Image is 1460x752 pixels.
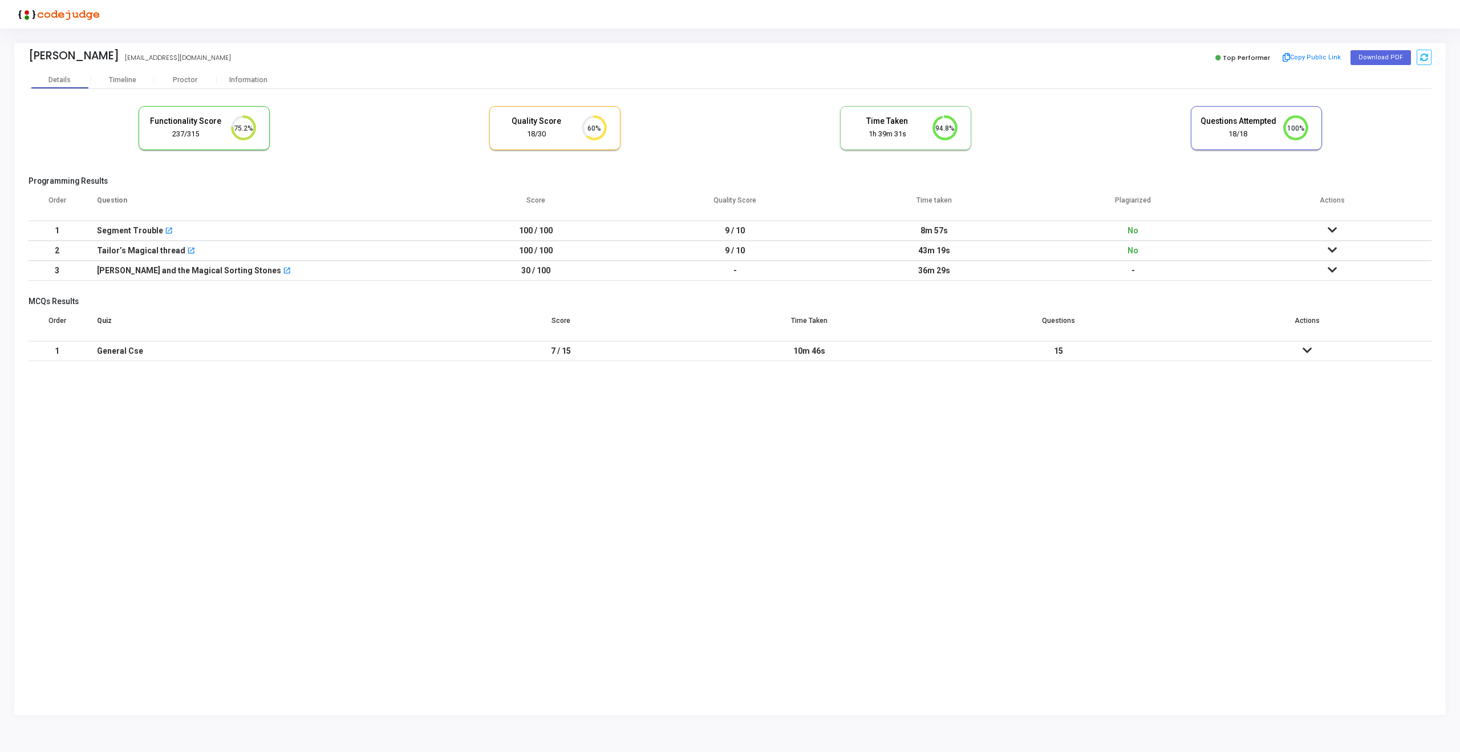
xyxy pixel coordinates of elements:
td: 36m 29s [834,261,1033,281]
div: 18/30 [498,129,575,140]
td: - [635,261,834,281]
span: No [1128,246,1138,255]
th: Plagiarized [1033,189,1232,221]
img: logo [14,3,100,26]
span: No [1128,226,1138,235]
h5: Questions Attempted [1200,116,1276,126]
th: Score [436,309,685,341]
h5: Functionality Score [148,116,224,126]
td: 1 [29,341,86,361]
div: [PERSON_NAME] and the Magical Sorting Stones [97,261,281,280]
td: 8m 57s [834,221,1033,241]
td: 2 [29,241,86,261]
mat-icon: open_in_new [187,248,195,256]
th: Time taken [834,189,1033,221]
div: 18/18 [1200,129,1276,140]
td: 7 / 15 [436,341,685,361]
div: Information [217,76,279,84]
td: 9 / 10 [635,241,834,261]
div: 1h 39m 31s [849,129,926,140]
th: Score [436,189,635,221]
th: Time Taken [685,309,934,341]
button: Download PDF [1350,50,1411,65]
mat-icon: open_in_new [165,228,173,236]
div: 10m 46s [696,342,922,361]
div: [EMAIL_ADDRESS][DOMAIN_NAME] [125,53,231,63]
td: 43m 19s [834,241,1033,261]
td: 15 [934,341,1183,361]
th: Quiz [86,309,436,341]
td: 9 / 10 [635,221,834,241]
span: Top Performer [1223,53,1270,62]
th: Quality Score [635,189,834,221]
mat-icon: open_in_new [283,268,291,276]
h5: MCQs Results [29,297,1431,306]
td: 30 / 100 [436,261,635,281]
td: 100 / 100 [436,221,635,241]
div: [PERSON_NAME] [29,49,119,62]
div: Details [48,76,71,84]
h5: Time Taken [849,116,926,126]
th: Actions [1183,309,1431,341]
td: 100 / 100 [436,241,635,261]
div: Proctor [154,76,217,84]
th: Question [86,189,436,221]
td: 3 [29,261,86,281]
h5: Quality Score [498,116,575,126]
span: - [1131,266,1135,275]
h5: Programming Results [29,176,1431,186]
div: Segment Trouble [97,221,163,240]
div: 237/315 [148,129,224,140]
th: Questions [934,309,1183,341]
div: Tailor’s Magical thread [97,241,185,260]
button: Copy Public Link [1279,49,1345,66]
th: Order [29,189,86,221]
th: Actions [1232,189,1431,221]
th: Order [29,309,86,341]
div: Timeline [109,76,136,84]
td: 1 [29,221,86,241]
div: General Cse [97,342,425,361]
